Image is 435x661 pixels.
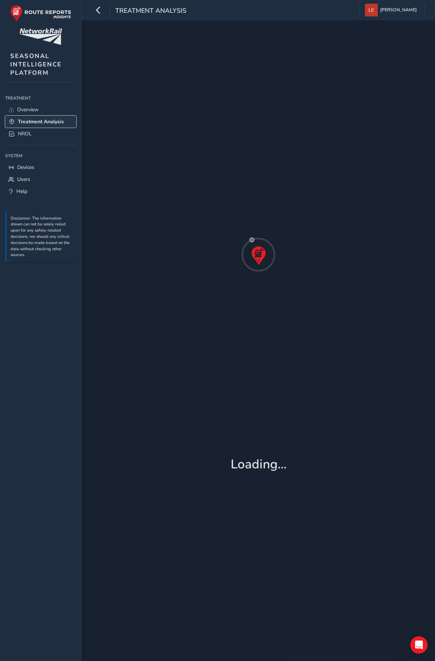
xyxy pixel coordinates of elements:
p: Disclaimer: The information shown can not be solely relied upon for any safety-related decisions,... [11,216,73,259]
img: customer logo [19,28,62,45]
span: Treatment Analysis [18,118,64,125]
a: Help [5,185,76,197]
iframe: Intercom live chat [410,636,428,654]
a: Overview [5,104,76,116]
span: NROL [18,130,32,137]
span: Overview [17,106,39,113]
span: Help [16,188,27,195]
div: System [5,150,76,161]
span: SEASONAL INTELLIGENCE PLATFORM [10,52,62,77]
div: Treatment [5,93,76,104]
img: diamond-layout [365,4,378,16]
span: Devices [17,164,34,171]
span: Treatment Analysis [115,6,186,16]
button: [PERSON_NAME] [365,4,419,16]
a: Treatment Analysis [5,116,76,128]
img: rr logo [10,5,71,22]
a: Devices [5,161,76,173]
h1: Loading... [231,457,286,472]
span: [PERSON_NAME] [380,4,417,16]
a: Users [5,173,76,185]
a: NROL [5,128,76,140]
span: Users [17,176,30,183]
